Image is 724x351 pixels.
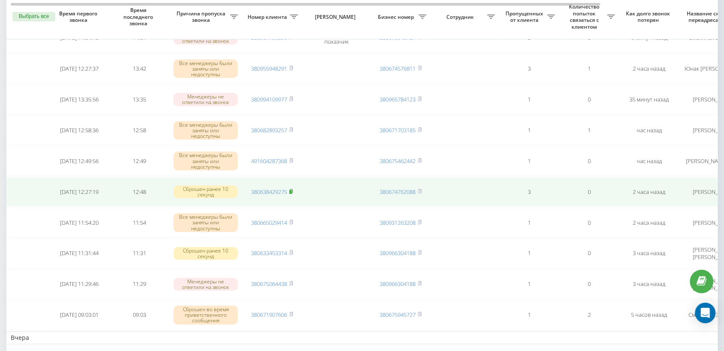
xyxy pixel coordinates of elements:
[380,249,416,257] a: 380966304188
[109,270,169,299] td: 11:29
[174,306,238,324] div: Сброшен во время приветственного сообщения
[174,59,238,78] div: Все менеджеры были заняты или недоступны
[380,280,416,288] a: 380966304188
[559,54,619,83] td: 1
[375,14,419,21] span: Бизнес номер
[12,12,55,21] button: Выбрать все
[174,121,238,140] div: Все менеджеры были заняты или недоступны
[499,300,559,330] td: 1
[109,146,169,175] td: 12:49
[109,177,169,206] td: 12:48
[695,303,715,323] div: Open Intercom Messenger
[499,239,559,268] td: 1
[109,300,169,330] td: 09:03
[251,311,287,318] a: 380671907606
[559,85,619,114] td: 0
[559,116,619,145] td: 1
[56,10,102,24] span: Время первого звонка
[380,311,416,318] a: 380675945727
[49,270,109,299] td: [DATE] 11:29:46
[559,177,619,206] td: 0
[380,219,416,226] a: 380931263208
[49,116,109,145] td: [DATE] 12:58:36
[626,10,672,24] span: Как долго звонок потерян
[49,300,109,330] td: [DATE] 09:03:01
[116,7,162,27] span: Время последнего звонка
[559,300,619,330] td: 2
[251,219,287,226] a: 380665029414
[174,10,230,24] span: Причина пропуска звонка
[380,157,416,165] a: 380675462442
[49,146,109,175] td: [DATE] 12:49:56
[109,239,169,268] td: 11:31
[499,177,559,206] td: 3
[619,177,679,206] td: 2 часа назад
[49,177,109,206] td: [DATE] 12:27:19
[380,188,416,196] a: 380674762088
[619,208,679,237] td: 2 часа назад
[380,95,416,103] a: 380965784123
[109,85,169,114] td: 13:35
[49,85,109,114] td: [DATE] 13:35:56
[503,10,547,24] span: Пропущенных от клиента
[563,3,607,30] span: Количество попыток связаться с клиентом
[174,93,238,106] div: Менеджеры не ответили на звонок
[251,65,287,72] a: 380955948291
[174,213,238,232] div: Все менеджеры были заняты или недоступны
[380,65,416,72] a: 380674576811
[49,239,109,268] td: [DATE] 11:31:44
[251,280,287,288] a: 380675064438
[499,146,559,175] td: 1
[499,85,559,114] td: 1
[251,157,287,165] a: 491604287368
[49,54,109,83] td: [DATE] 12:27:37
[619,146,679,175] td: час назад
[251,126,287,134] a: 380682893257
[499,208,559,237] td: 1
[174,152,238,170] div: Все менеджеры были заняты или недоступны
[174,247,238,260] div: Сброшен ранее 10 секунд
[619,300,679,330] td: 5 часов назад
[619,270,679,299] td: 3 часа назад
[435,14,487,21] span: Сотрудник
[499,116,559,145] td: 1
[109,116,169,145] td: 12:58
[559,239,619,268] td: 0
[251,95,287,103] a: 380994109977
[559,208,619,237] td: 0
[619,239,679,268] td: 3 часа назад
[309,14,363,21] span: [PERSON_NAME]
[559,270,619,299] td: 0
[174,185,238,198] div: Сброшен ранее 10 секунд
[251,188,287,196] a: 380638429275
[109,54,169,83] td: 13:42
[246,14,290,21] span: Номер клиента
[619,116,679,145] td: час назад
[619,85,679,114] td: 35 минут назад
[559,146,619,175] td: 0
[174,278,238,291] div: Менеджеры не ответили на звонок
[619,54,679,83] td: 2 часа назад
[380,126,416,134] a: 380671703185
[251,249,287,257] a: 380633453314
[499,270,559,299] td: 1
[49,208,109,237] td: [DATE] 11:54:20
[499,54,559,83] td: 3
[109,208,169,237] td: 11:54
